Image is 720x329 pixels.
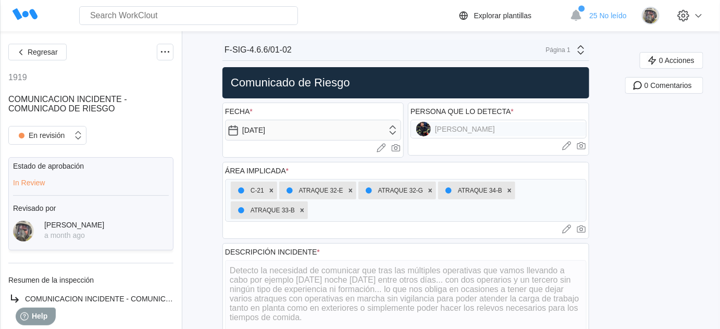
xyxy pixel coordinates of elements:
div: F-SIG-4.6.6/01-02 [225,45,292,55]
span: COMUNICACION INCIDENTE - COMUNICADO DE RIESGO [8,95,127,113]
input: Seleccionar fecha [225,120,401,141]
img: 2f847459-28ef-4a61-85e4-954d408df519.jpg [642,7,660,24]
span: 0 Comentarios [644,82,692,89]
div: In Review [13,179,169,187]
div: Resumen de la inspección [8,276,173,284]
span: Regresar [28,48,58,56]
div: a month ago [44,231,104,239]
button: 0 Comentarios [625,77,703,94]
button: Regresar [8,44,67,60]
h2: Comunicado de Riesgo [227,75,585,90]
div: Estado de aprobación [13,162,169,170]
input: Search WorkClout [79,6,298,25]
div: ÁREA IMPLICADA [225,167,289,175]
a: COMUNICACION INCIDENTE - COMUNICADO DE RIESGO [8,293,173,305]
span: 25 No leído [589,11,627,20]
div: 1919 [8,73,27,82]
div: Explorar plantillas [474,11,532,20]
a: Explorar plantillas [457,9,565,22]
div: FECHA [225,107,253,116]
div: En revisión [14,128,65,143]
div: PERSONA QUE LO DETECTA [411,107,514,116]
img: 2f847459-28ef-4a61-85e4-954d408df519.jpg [13,221,34,242]
div: [PERSON_NAME] [44,221,104,229]
span: COMUNICACION INCIDENTE - COMUNICADO DE RIESGO [25,295,224,303]
button: 0 Acciones [640,52,703,69]
div: DESCRIPCIÓN INCIDENTE [225,248,320,256]
span: 0 Acciones [659,57,694,64]
div: Revisado por [13,204,169,212]
div: Página 1 [544,46,570,54]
